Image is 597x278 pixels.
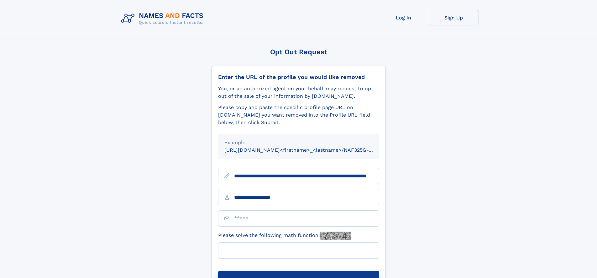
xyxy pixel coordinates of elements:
[379,10,429,25] a: Log In
[224,139,373,146] div: Example:
[118,10,209,27] img: Logo Names and Facts
[224,147,391,153] small: [URL][DOMAIN_NAME]<firstname>_<lastname>/NAF325G-xxxxxxxx
[218,74,379,81] div: Enter the URL of the profile you would like removed
[218,85,379,100] div: You, or an authorized agent on your behalf, may request to opt-out of the sale of your informatio...
[212,48,386,56] div: Opt Out Request
[429,10,479,25] a: Sign Up
[218,104,379,126] div: Please copy and paste the specific profile page URL on [DOMAIN_NAME] you want removed into the Pr...
[218,232,351,240] label: Please solve the following math function:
